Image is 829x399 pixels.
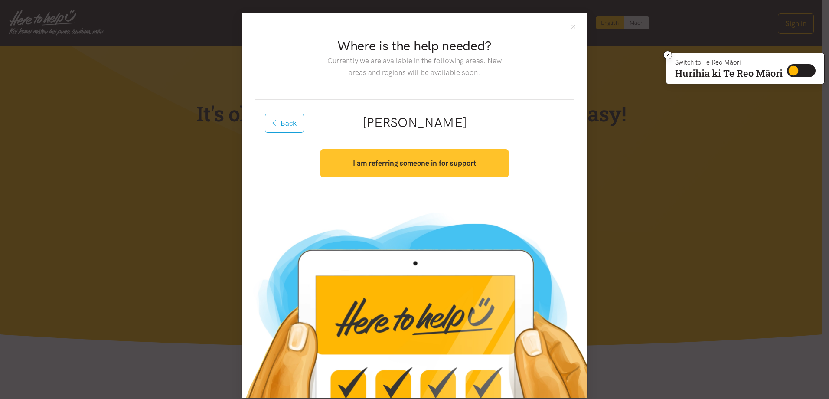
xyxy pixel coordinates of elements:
h2: Where is the help needed? [320,37,508,55]
h2: [PERSON_NAME] [269,114,560,132]
button: I am referring someone in for support [320,149,508,177]
strong: I am referring someone in for support [353,159,476,167]
p: Hurihia ki Te Reo Māori [675,69,783,77]
p: Switch to Te Reo Māori [675,60,783,65]
button: Close [570,23,577,30]
p: Currently we are available in the following areas. New areas and regions will be available soon. [320,55,508,78]
button: Back [265,114,304,133]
